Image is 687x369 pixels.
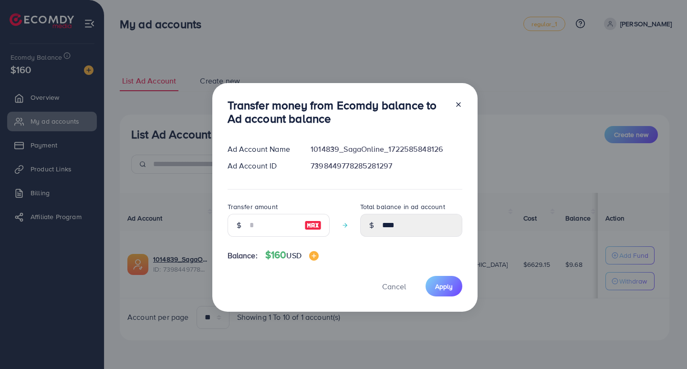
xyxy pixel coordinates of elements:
div: Ad Account ID [220,160,303,171]
div: 7398449778285281297 [303,160,469,171]
label: Transfer amount [228,202,278,211]
button: Apply [426,276,462,296]
img: image [304,220,322,231]
div: Ad Account Name [220,144,303,155]
h3: Transfer money from Ecomdy balance to Ad account balance [228,98,447,126]
span: Balance: [228,250,258,261]
button: Cancel [370,276,418,296]
div: 1014839_SagaOnline_1722585848126 [303,144,469,155]
label: Total balance in ad account [360,202,445,211]
iframe: Chat [646,326,680,362]
img: image [309,251,319,261]
h4: $160 [265,249,319,261]
span: Apply [435,282,453,291]
span: USD [286,250,301,261]
span: Cancel [382,281,406,292]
